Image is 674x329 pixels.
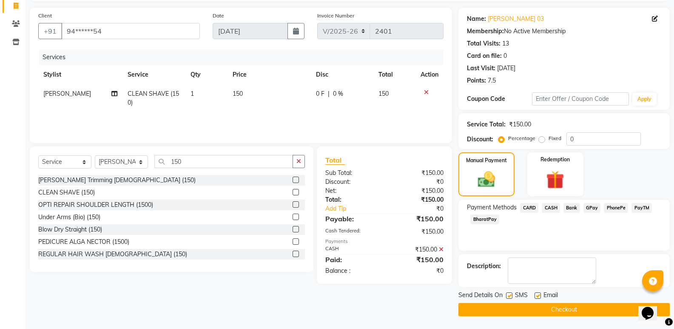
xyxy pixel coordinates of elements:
[384,266,450,275] div: ₹0
[39,49,450,65] div: Services
[38,12,52,20] label: Client
[467,262,501,271] div: Description:
[154,155,293,168] input: Search or Scan
[319,266,384,275] div: Balance :
[458,303,670,316] button: Checkout
[540,169,570,191] img: _gift.svg
[466,157,507,164] label: Manual Payment
[384,195,450,204] div: ₹150.00
[43,90,91,97] span: [PERSON_NAME]
[378,90,389,97] span: 150
[38,200,153,209] div: OPTI REPAIR SHOULDER LENGTH (1500)
[319,255,384,265] div: Paid:
[515,291,528,301] span: SMS
[384,177,450,186] div: ₹0
[191,90,194,97] span: 1
[384,169,450,177] div: ₹150.00
[467,76,486,85] div: Points:
[228,65,311,84] th: Price
[61,23,200,39] input: Search by Name/Mobile/Email/Code
[384,255,450,265] div: ₹150.00
[470,215,499,224] span: BharatPay
[488,14,544,23] a: [PERSON_NAME] 03
[467,94,532,103] div: Coupon Code
[38,176,196,185] div: [PERSON_NAME] Trimming [DEMOGRAPHIC_DATA] (150)
[542,203,560,213] span: CASH
[532,92,629,106] input: Enter Offer / Coupon Code
[319,227,384,236] div: Cash Tendered:
[319,204,395,213] a: Add Tip
[333,89,343,98] span: 0 %
[38,23,62,39] button: +91
[467,14,486,23] div: Name:
[604,203,628,213] span: PhonePe
[467,27,661,36] div: No Active Membership
[38,237,129,246] div: PEDICURE ALGA NECTOR (1500)
[508,134,535,142] label: Percentage
[467,51,502,60] div: Card on file:
[488,76,496,85] div: 7.5
[549,134,561,142] label: Fixed
[540,156,570,163] label: Redemption
[563,203,580,213] span: Bank
[384,214,450,224] div: ₹150.00
[373,65,415,84] th: Total
[467,135,493,144] div: Discount:
[319,169,384,177] div: Sub Total:
[467,64,495,73] div: Last Visit:
[415,65,444,84] th: Action
[384,227,450,236] div: ₹150.00
[467,27,504,36] div: Membership:
[316,89,324,98] span: 0 F
[38,213,100,222] div: Under Arms (Bio) (150)
[497,64,515,73] div: [DATE]
[502,39,509,48] div: 13
[583,203,601,213] span: GPay
[503,51,507,60] div: 0
[543,291,558,301] span: Email
[632,93,657,106] button: Apply
[467,203,517,212] span: Payment Methods
[319,186,384,195] div: Net:
[233,90,243,97] span: 150
[631,203,652,213] span: PayTM
[311,65,374,84] th: Disc
[458,291,503,301] span: Send Details On
[325,238,444,245] div: Payments
[122,65,185,84] th: Service
[38,225,102,234] div: Blow Dry Straight (150)
[38,188,95,197] div: CLEAN SHAVE (150)
[319,195,384,204] div: Total:
[472,169,501,189] img: _cash.svg
[128,90,179,106] span: CLEAN SHAVE (150)
[213,12,224,20] label: Date
[509,120,531,129] div: ₹150.00
[38,65,122,84] th: Stylist
[395,204,450,213] div: ₹0
[328,89,330,98] span: |
[319,177,384,186] div: Discount:
[467,120,506,129] div: Service Total:
[467,39,501,48] div: Total Visits:
[38,250,187,259] div: REGULAR HAIR WASH [DEMOGRAPHIC_DATA] (150)
[520,203,538,213] span: CARD
[319,214,384,224] div: Payable:
[319,245,384,254] div: CASH
[325,156,345,165] span: Total
[317,12,354,20] label: Invoice Number
[638,295,665,320] iframe: chat widget
[384,186,450,195] div: ₹150.00
[384,245,450,254] div: ₹150.00
[185,65,228,84] th: Qty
